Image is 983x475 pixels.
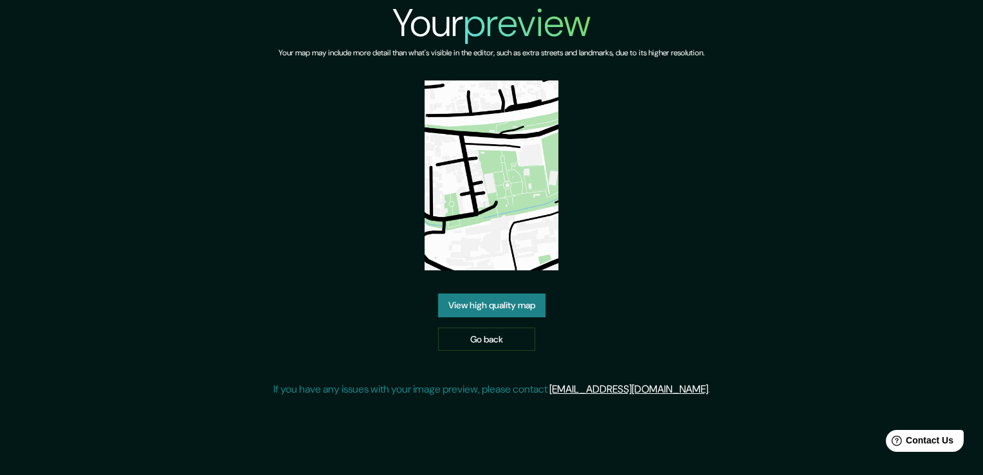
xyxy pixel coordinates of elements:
a: View high quality map [438,293,546,317]
iframe: Help widget launcher [868,425,969,461]
p: If you have any issues with your image preview, please contact . [273,382,710,397]
img: created-map-preview [425,80,559,270]
a: Go back [438,328,535,351]
h6: Your map may include more detail than what's visible in the editor, such as extra streets and lan... [279,46,704,60]
a: [EMAIL_ADDRESS][DOMAIN_NAME] [549,382,708,396]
